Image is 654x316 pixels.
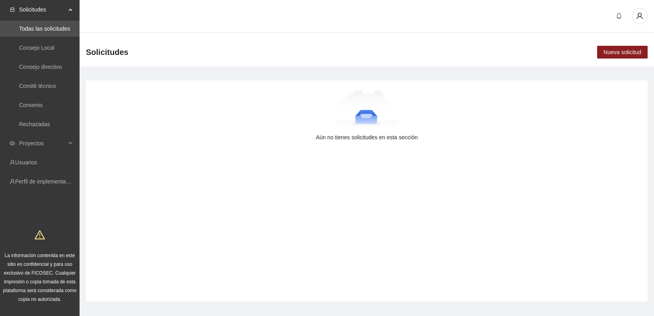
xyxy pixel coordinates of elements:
[15,159,37,166] a: Usuarios
[597,46,648,59] button: Nueva solicitud
[3,253,77,302] span: La información contenida en este sitio es confidencial y para uso exclusivo de FICOSEC. Cualquier...
[15,178,77,185] a: Perfil de implementadora
[19,45,54,51] a: Consejo Local
[19,64,62,70] a: Consejo directivo
[613,10,625,22] button: bell
[632,12,647,20] span: user
[335,90,399,130] img: Aún no tienes solicitudes en esta sección
[19,83,56,89] a: Comité técnico
[19,102,43,108] a: Convenio
[19,25,70,32] a: Todas las solicitudes
[10,140,15,146] span: eye
[19,121,50,127] a: Rechazadas
[99,133,635,142] div: Aún no tienes solicitudes en esta sección
[86,46,128,59] span: Solicitudes
[632,8,648,24] button: user
[19,2,66,18] span: Solicitudes
[35,230,45,240] span: warning
[19,135,66,151] span: Proyectos
[603,48,641,57] span: Nueva solicitud
[10,7,15,12] span: inbox
[613,13,625,19] span: bell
